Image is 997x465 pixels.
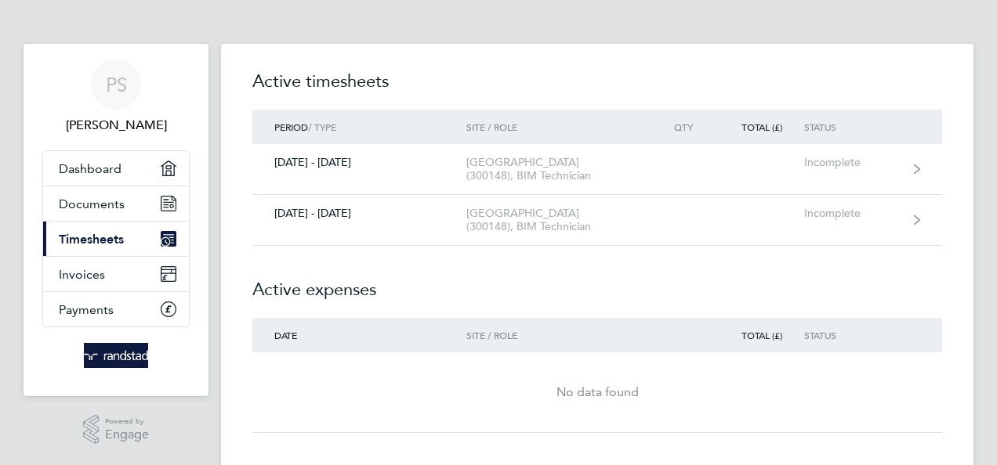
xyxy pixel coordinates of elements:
[105,428,149,442] span: Engage
[804,330,901,341] div: Status
[42,59,190,135] a: PS[PERSON_NAME]
[274,121,308,133] span: Period
[59,196,125,211] span: Documents
[59,302,114,317] span: Payments
[106,74,127,95] span: PS
[43,186,189,221] a: Documents
[804,121,901,132] div: Status
[84,343,149,368] img: randstad-logo-retina.png
[252,246,942,318] h2: Active expenses
[42,343,190,368] a: Go to home page
[252,195,942,246] a: [DATE] - [DATE][GEOGRAPHIC_DATA] (300148), BIM TechnicianIncomplete
[252,69,942,110] h2: Active timesheets
[252,330,466,341] div: Date
[466,207,646,233] div: [GEOGRAPHIC_DATA] (300148), BIM Technician
[466,156,646,182] div: [GEOGRAPHIC_DATA] (300148), BIM Technician
[59,267,105,282] span: Invoices
[715,330,804,341] div: Total (£)
[466,121,646,132] div: Site / Role
[59,232,124,247] span: Timesheets
[83,415,150,445] a: Powered byEngage
[43,222,189,256] a: Timesheets
[252,144,942,195] a: [DATE] - [DATE][GEOGRAPHIC_DATA] (300148), BIM TechnicianIncomplete
[252,121,466,132] div: / Type
[466,330,646,341] div: Site / Role
[252,383,942,402] div: No data found
[646,121,715,132] div: Qty
[804,156,901,169] div: Incomplete
[43,292,189,326] a: Payments
[252,207,466,220] div: [DATE] - [DATE]
[252,156,466,169] div: [DATE] - [DATE]
[59,161,121,176] span: Dashboard
[43,257,189,291] a: Invoices
[24,44,208,396] nav: Main navigation
[715,121,804,132] div: Total (£)
[804,207,901,220] div: Incomplete
[105,415,149,428] span: Powered by
[43,151,189,186] a: Dashboard
[42,116,190,135] span: Patrick Stedford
